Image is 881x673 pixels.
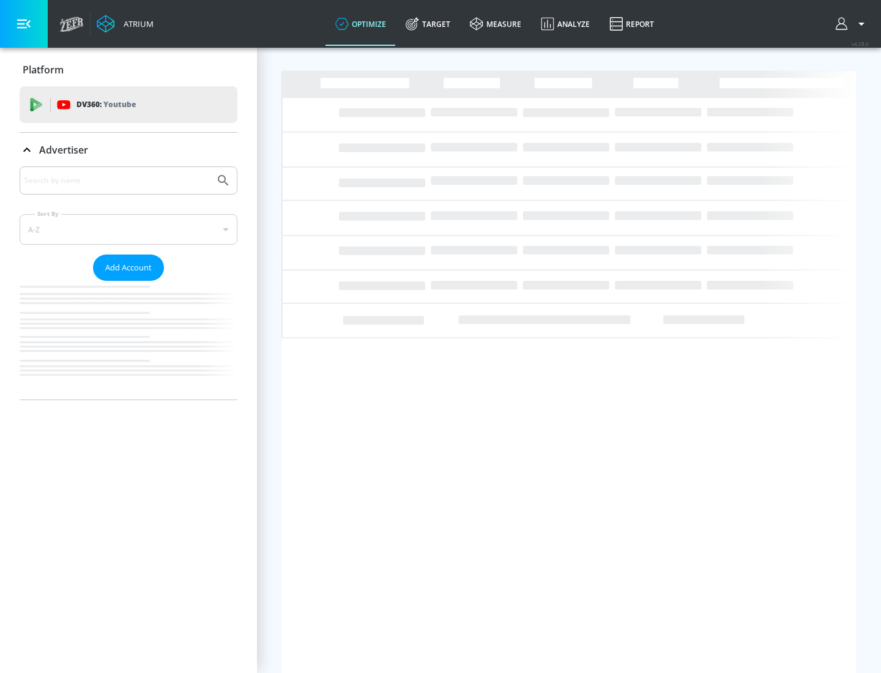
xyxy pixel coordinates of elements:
[20,86,237,123] div: DV360: Youtube
[20,214,237,245] div: A-Z
[93,255,164,281] button: Add Account
[103,98,136,111] p: Youtube
[20,53,237,87] div: Platform
[23,63,64,76] p: Platform
[24,173,210,188] input: Search by name
[35,210,61,218] label: Sort By
[460,2,531,46] a: measure
[20,133,237,167] div: Advertiser
[396,2,460,46] a: Target
[531,2,600,46] a: Analyze
[97,15,154,33] a: Atrium
[325,2,396,46] a: optimize
[600,2,664,46] a: Report
[76,98,136,111] p: DV360:
[105,261,152,275] span: Add Account
[20,166,237,400] div: Advertiser
[39,143,88,157] p: Advertiser
[20,281,237,400] nav: list of Advertiser
[119,18,154,29] div: Atrium
[852,40,869,47] span: v 4.28.0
